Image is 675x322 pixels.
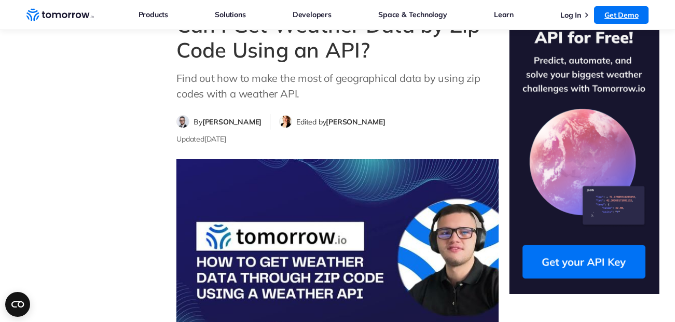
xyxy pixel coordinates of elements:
a: Developers [293,8,332,21]
a: Learn [494,8,514,21]
h1: Can I Get Weather Data by Zip Code Using an API? [176,12,499,62]
a: Products [139,8,168,21]
span: Updated [DATE] [176,134,226,144]
button: Open CMP widget [5,292,30,317]
a: Solutions [215,8,245,21]
a: Home link [26,7,94,23]
a: Space & Technology [378,8,447,21]
span: By [194,117,261,127]
span: Edited by [296,117,385,127]
a: Log In [560,10,581,20]
span: [PERSON_NAME] [202,117,261,127]
span: [PERSON_NAME] [326,117,385,127]
p: Find out how to make the most of geographical data by using zip codes with a weather API. [176,71,499,102]
img: Filip Dimkovski [177,116,189,128]
img: Michelle Meyer editor profile picture [280,116,292,128]
a: Get Demo [594,6,649,24]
